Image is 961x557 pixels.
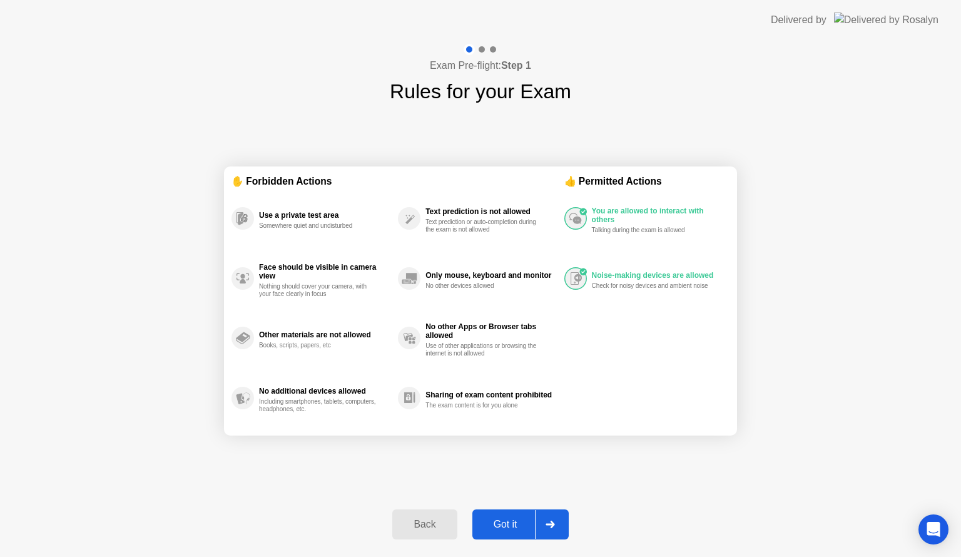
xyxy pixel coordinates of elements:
div: Sharing of exam content prohibited [425,391,557,399]
div: Somewhere quiet and undisturbed [259,222,377,230]
div: The exam content is for you alone [425,402,544,409]
h4: Exam Pre-flight: [430,58,531,73]
b: Step 1 [501,60,531,71]
div: No additional devices allowed [259,387,392,396]
div: 👍 Permitted Actions [564,174,730,188]
div: Open Intercom Messenger [918,514,948,544]
div: Text prediction or auto-completion during the exam is not allowed [425,218,544,233]
div: Other materials are not allowed [259,330,392,339]
img: Delivered by Rosalyn [834,13,938,27]
div: Text prediction is not allowed [425,207,557,216]
h1: Rules for your Exam [390,76,571,106]
div: No other devices allowed [425,282,544,290]
div: You are allowed to interact with others [592,207,723,224]
div: Only mouse, keyboard and monitor [425,271,557,280]
div: Use of other applications or browsing the internet is not allowed [425,342,544,357]
div: Use a private test area [259,211,392,220]
button: Got it [472,509,569,539]
div: Including smartphones, tablets, computers, headphones, etc. [259,398,377,413]
div: Nothing should cover your camera, with your face clearly in focus [259,283,377,298]
div: Back [396,519,453,530]
div: Noise-making devices are allowed [592,271,723,280]
div: Got it [476,519,535,530]
button: Back [392,509,457,539]
div: ✋ Forbidden Actions [231,174,564,188]
div: Face should be visible in camera view [259,263,392,280]
div: Check for noisy devices and ambient noise [592,282,710,290]
div: No other Apps or Browser tabs allowed [425,322,557,340]
div: Delivered by [771,13,826,28]
div: Talking during the exam is allowed [592,227,710,234]
div: Books, scripts, papers, etc [259,342,377,349]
